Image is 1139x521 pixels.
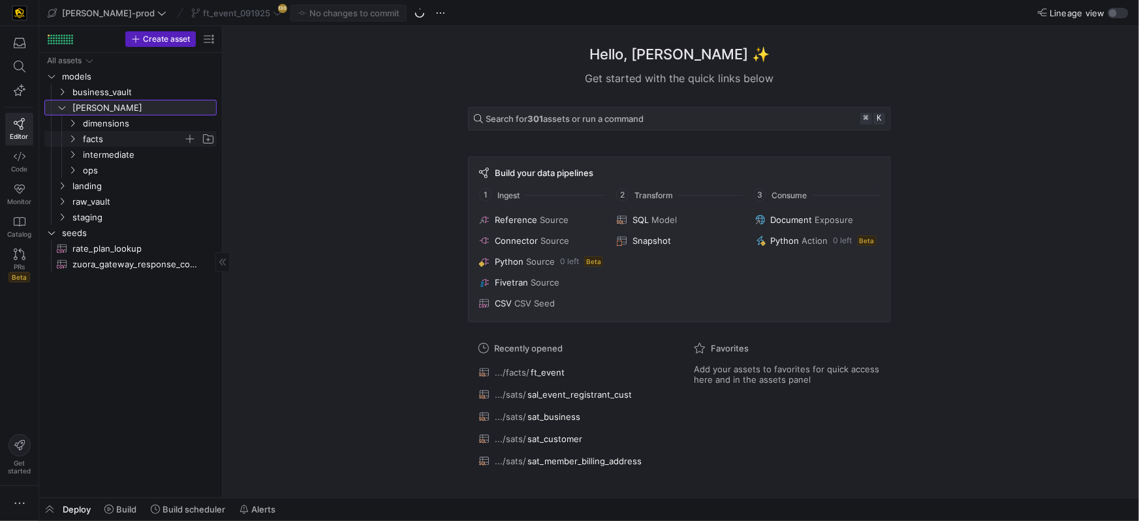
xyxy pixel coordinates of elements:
[44,225,217,241] div: Press SPACE to select this row.
[495,168,593,178] span: Build your data pipelines
[63,504,91,514] span: Deploy
[486,113,644,124] span: Search for assets or run a command
[771,215,813,225] span: Document
[527,411,580,422] span: sat_business
[527,434,582,444] span: sat_customer
[476,212,606,228] button: ReferenceSource
[44,256,217,272] a: zuora_gateway_response_codes​​​​​​
[5,429,33,480] button: Getstarted
[495,298,512,308] span: CSV
[589,44,770,65] h1: Hello, [PERSON_NAME] ✨
[495,434,526,444] span: .../sats/
[5,145,33,178] a: Code
[72,210,215,225] span: staging
[531,367,565,378] span: ft_event
[234,498,281,520] button: Alerts
[83,116,215,131] span: dimensions
[540,235,569,246] span: Source
[44,68,217,84] div: Press SPACE to select this row.
[72,100,215,115] span: [PERSON_NAME]
[143,35,190,44] span: Create asset
[815,215,854,225] span: Exposure
[531,277,559,288] span: Source
[99,498,142,520] button: Build
[476,364,668,381] button: .../facts/ft_event
[116,504,136,514] span: Build
[476,254,606,269] button: PythonSource0 leftBeta
[44,131,217,147] div: Press SPACE to select this row.
[251,504,275,514] span: Alerts
[495,367,529,378] span: .../facts/
[495,215,537,225] span: Reference
[8,272,30,282] span: Beta
[5,113,33,145] a: Editor
[476,295,606,311] button: CSVCSV Seed
[72,85,215,100] span: business_vault
[62,69,215,84] span: models
[44,5,170,22] button: [PERSON_NAME]-prod
[13,7,26,20] img: https://storage.googleapis.com/y42-prod-data-exchange/images/uAsz27BndGEK0hZWDFeOjoxA7jCwgK9jE472...
[495,389,526,400] span: .../sats/
[858,235,877,246] span: Beta
[495,235,538,246] span: Connector
[771,235,800,246] span: Python
[44,53,217,68] div: Press SPACE to select this row.
[873,113,885,125] kbd: k
[753,233,882,248] button: PythonAction0 leftBeta
[476,453,668,469] button: .../sats/sat_member_billing_address
[802,235,828,246] span: Action
[5,211,33,243] a: Catalog
[10,132,29,140] span: Editor
[44,209,217,225] div: Press SPACE to select this row.
[834,236,852,245] span: 0 left
[476,233,606,248] button: ConnectorSource
[527,456,642,466] span: sat_member_billing_address
[527,113,543,124] strong: 301
[476,386,668,403] button: .../sats/sal_event_registrant_cust
[5,243,33,288] a: PRsBeta
[44,147,217,162] div: Press SPACE to select this row.
[14,263,25,271] span: PRs
[44,178,217,194] div: Press SPACE to select this row.
[47,56,82,65] div: All assets
[44,256,217,272] div: Press SPACE to select this row.
[44,241,217,256] div: Press SPACE to select this row.
[651,215,677,225] span: Model
[8,459,31,475] span: Get started
[44,162,217,178] div: Press SPACE to select this row.
[584,256,603,267] span: Beta
[527,389,632,400] span: sal_event_registrant_cust
[476,408,668,425] button: .../sats/sat_business
[495,256,523,267] span: Python
[1050,8,1105,18] span: Lineage view
[494,343,563,353] span: Recently opened
[495,277,528,288] span: Fivetran
[125,31,196,47] button: Create asset
[476,275,606,290] button: FivetranSource
[83,163,215,178] span: ops
[614,233,744,248] button: Snapshot
[62,8,155,18] span: [PERSON_NAME]-prod
[753,212,882,228] button: DocumentExposure
[614,212,744,228] button: SQLModel
[72,257,202,272] span: zuora_gateway_response_codes​​​​​​
[526,256,555,267] span: Source
[83,132,183,147] span: facts
[72,241,202,256] span: rate_plan_lookup​​​​​​
[860,113,872,125] kbd: ⌘
[145,498,231,520] button: Build scheduler
[7,230,31,238] span: Catalog
[468,107,891,130] button: Search for301assets or run a command⌘k
[163,504,225,514] span: Build scheduler
[5,2,33,24] a: https://storage.googleapis.com/y42-prod-data-exchange/images/uAsz27BndGEK0hZWDFeOjoxA7jCwgK9jE472...
[540,215,569,225] span: Source
[72,179,215,194] span: landing
[83,147,215,162] span: intermediate
[468,70,891,86] div: Get started with the quick links below
[62,226,215,241] span: seeds
[495,411,526,422] span: .../sats/
[44,194,217,209] div: Press SPACE to select this row.
[476,430,668,447] button: .../sats/sat_customer
[632,215,649,225] span: SQL
[44,115,217,131] div: Press SPACE to select this row.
